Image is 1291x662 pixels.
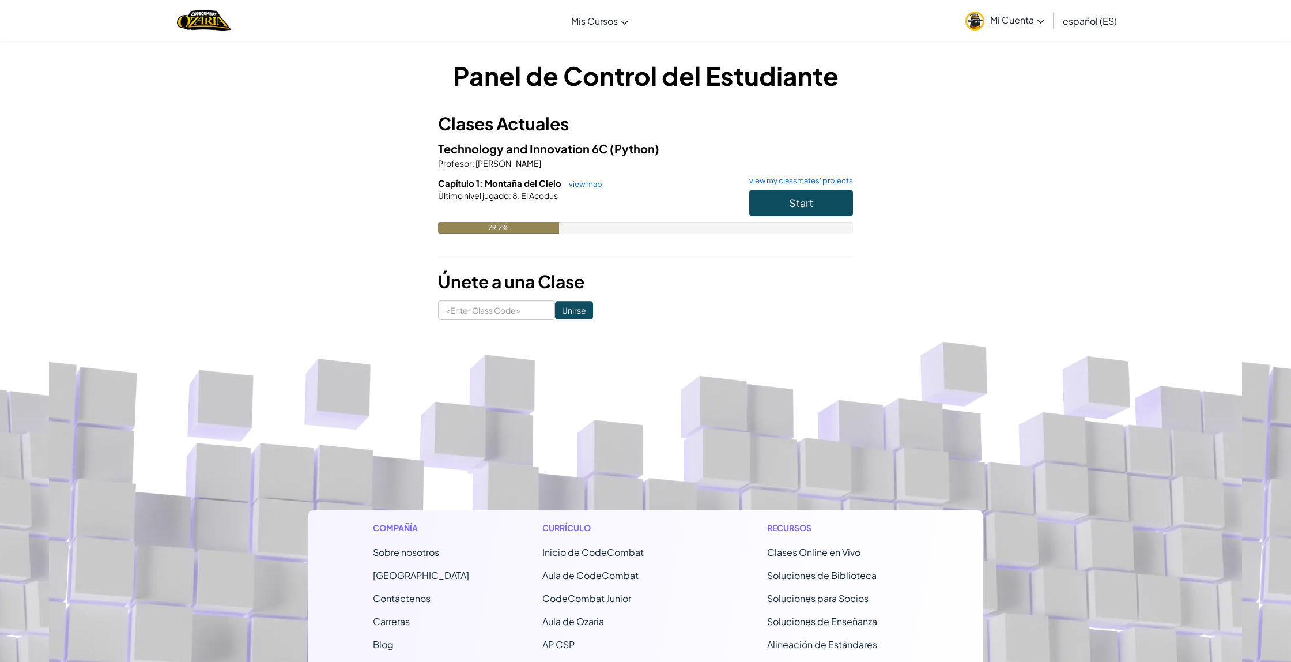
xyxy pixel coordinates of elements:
h1: Recursos [767,522,919,534]
span: Contáctenos [373,592,431,604]
a: Blog [373,638,394,650]
button: Start [749,190,853,216]
span: : [472,158,474,168]
a: Soluciones para Socios [767,592,869,604]
input: <Enter Class Code> [438,300,555,320]
a: Mi Cuenta [960,2,1050,39]
img: avatar [965,12,984,31]
a: Aula de CodeCombat [542,569,639,581]
span: Mis Cursos [571,15,618,27]
h1: Currículo [542,522,694,534]
div: 29.2% [438,222,559,234]
a: Clases Online en Vivo [767,546,860,558]
a: Ozaria by CodeCombat logo [177,9,231,32]
h3: Clases Actuales [438,111,853,137]
a: [GEOGRAPHIC_DATA] [373,569,469,581]
a: Soluciones de Biblioteca [767,569,877,581]
h3: Únete a una Clase [438,269,853,295]
a: Mis Cursos [565,5,634,36]
span: Technology and Innovation 6C [438,141,610,156]
span: (Python) [610,141,659,156]
a: Soluciones de Enseñanza [767,615,877,627]
a: view map [563,179,602,189]
span: Profesor [438,158,472,168]
a: Alineación de Estándares [767,638,877,650]
a: Sobre nosotros [373,546,439,558]
span: El Acodus [520,190,558,201]
span: Capítulo 1: Montaña del Cielo [438,178,563,189]
span: Mi Cuenta [990,14,1044,26]
span: Start [789,196,813,209]
a: AP CSP [542,638,575,650]
span: : [509,190,511,201]
a: español (ES) [1057,5,1123,36]
h1: Compañía [373,522,469,534]
a: view my classmates' projects [743,177,853,185]
input: Unirse [555,301,593,319]
span: [PERSON_NAME] [474,158,541,168]
span: español (ES) [1063,15,1117,27]
span: 8. [511,190,520,201]
a: CodeCombat Junior [542,592,631,604]
span: Último nivel jugado [438,190,509,201]
a: Aula de Ozaria [542,615,604,627]
a: Carreras [373,615,410,627]
img: Home [177,9,231,32]
span: Inicio de CodeCombat [542,546,644,558]
h1: Panel de Control del Estudiante [438,58,853,93]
